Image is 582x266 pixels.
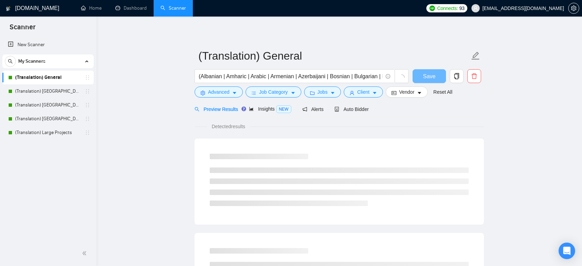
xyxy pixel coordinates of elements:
[15,98,81,112] a: (Translation) [GEOGRAPHIC_DATA]
[85,130,90,135] span: holder
[291,90,295,95] span: caret-down
[473,6,478,11] span: user
[241,106,247,112] div: Tooltip anchor
[82,250,89,257] span: double-left
[198,47,470,64] input: Scanner name...
[413,69,446,83] button: Save
[386,74,390,79] span: info-circle
[85,102,90,108] span: holder
[207,123,250,130] span: Detected results
[85,116,90,122] span: holder
[302,107,307,112] span: notification
[195,106,238,112] span: Preview Results
[392,90,396,95] span: idcard
[468,73,481,79] span: delete
[232,90,237,95] span: caret-down
[437,4,458,12] span: Connects:
[568,6,579,11] a: setting
[195,107,199,112] span: search
[8,38,88,52] a: New Scanner
[85,75,90,80] span: holder
[350,90,354,95] span: user
[310,90,315,95] span: folder
[251,90,256,95] span: bars
[417,90,422,95] span: caret-down
[81,5,102,11] a: homeHome
[398,74,405,81] span: loading
[450,73,463,79] span: copy
[433,88,452,96] a: Reset All
[85,89,90,94] span: holder
[334,107,339,112] span: robot
[559,243,575,259] div: Open Intercom Messenger
[399,88,414,96] span: Vendor
[568,3,579,14] button: setting
[5,59,15,64] span: search
[199,72,383,81] input: Search Freelance Jobs...
[372,90,377,95] span: caret-down
[249,106,254,111] span: area-chart
[259,88,288,96] span: Job Category
[429,6,435,11] img: upwork-logo.png
[6,3,11,14] img: logo
[15,112,81,126] a: (Translation) [GEOGRAPHIC_DATA]
[208,88,229,96] span: Advanced
[450,69,464,83] button: copy
[15,126,81,140] a: (Translation) Large Projects
[386,86,428,98] button: idcardVendorcaret-down
[569,6,579,11] span: setting
[115,5,147,11] a: dashboardDashboard
[334,106,368,112] span: Auto Bidder
[15,84,81,98] a: (Translation) [GEOGRAPHIC_DATA]
[195,86,243,98] button: settingAdvancedcaret-down
[318,88,328,96] span: Jobs
[330,90,335,95] span: caret-down
[357,88,370,96] span: Client
[160,5,186,11] a: searchScanner
[276,105,291,113] span: NEW
[2,38,94,52] li: New Scanner
[467,69,481,83] button: delete
[249,106,291,112] span: Insights
[18,54,45,68] span: My Scanners
[471,51,480,60] span: edit
[2,54,94,140] li: My Scanners
[5,56,16,67] button: search
[246,86,301,98] button: barsJob Categorycaret-down
[423,72,435,81] span: Save
[304,86,341,98] button: folderJobscaret-down
[15,71,81,84] a: (Translation) General
[200,90,205,95] span: setting
[344,86,383,98] button: userClientcaret-down
[459,4,465,12] span: 93
[4,22,41,37] span: Scanner
[302,106,324,112] span: Alerts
